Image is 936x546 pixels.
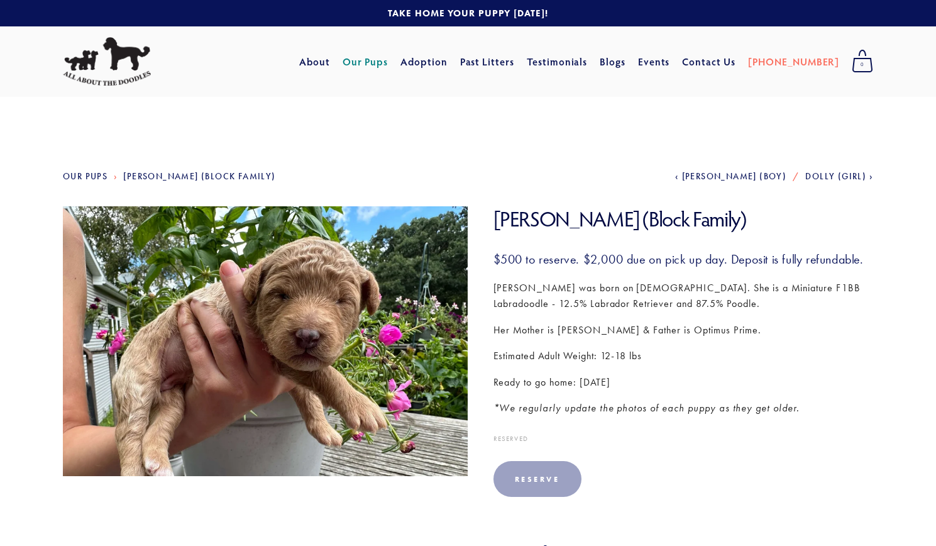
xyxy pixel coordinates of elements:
a: 0 items in cart [845,46,879,77]
a: Events [638,50,670,73]
span: Dolly (Girl) [805,171,866,182]
a: Adoption [400,50,448,73]
a: Our Pups [343,50,388,73]
h1: [PERSON_NAME] (Block Family) [493,206,874,232]
span: [PERSON_NAME] (Boy) [682,171,787,182]
p: Her Mother is [PERSON_NAME] & Father is Optimus Prime. [493,322,874,338]
img: All About The Doodles [63,37,151,86]
h3: $500 to reserve. $2,000 due on pick up day. Deposit is fully refundable. [493,251,874,267]
p: Estimated Adult Weight: 12-18 lbs [493,348,874,364]
a: [PHONE_NUMBER] [748,50,839,73]
a: Dolly (Girl) [805,171,873,182]
em: *We regularly update the photos of each puppy as they get older. [493,402,800,414]
a: Blogs [600,50,625,73]
p: Ready to go home: [DATE] [493,374,874,391]
a: Testimonials [527,50,588,73]
img: Jessie 1.jpg [63,206,468,510]
div: Reserved [493,435,874,442]
a: Our Pups [63,171,107,182]
a: [PERSON_NAME] (Boy) [675,171,786,182]
a: About [299,50,330,73]
a: Contact Us [682,50,735,73]
div: Reserve [515,474,560,484]
a: Past Litters [460,55,515,68]
p: [PERSON_NAME] was born on [DEMOGRAPHIC_DATA]. She is a Miniature F1BB Labradoodle - 12.5% Labrado... [493,280,874,312]
a: [PERSON_NAME] (Block Family) [123,171,275,182]
span: 0 [852,57,873,73]
div: Reserve [493,461,581,497]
